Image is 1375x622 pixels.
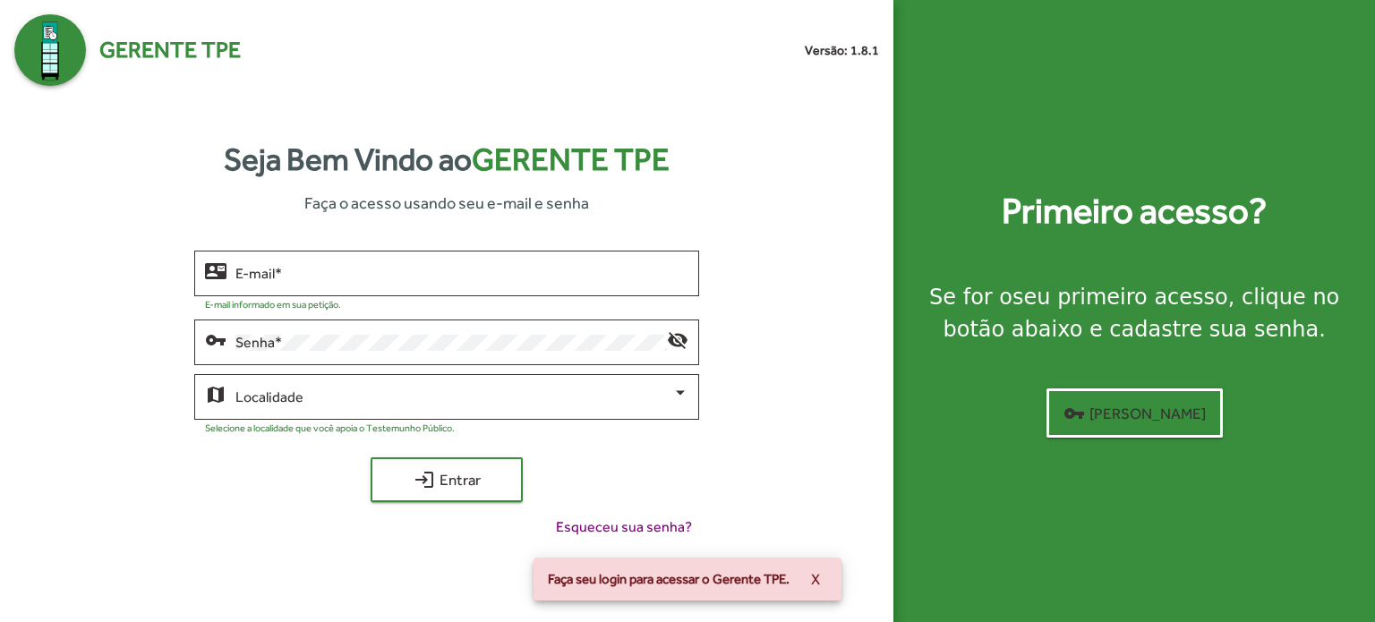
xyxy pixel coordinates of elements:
[414,469,435,490] mat-icon: login
[304,191,589,215] span: Faça o acesso usando seu e-mail e senha
[205,260,226,281] mat-icon: contact_mail
[1063,397,1206,430] span: [PERSON_NAME]
[1046,388,1223,438] button: [PERSON_NAME]
[667,328,688,350] mat-icon: visibility_off
[224,136,670,183] strong: Seja Bem Vindo ao
[205,299,341,310] mat-hint: E-mail informado em sua petição.
[548,570,790,588] span: Faça seu login para acessar o Gerente TPE.
[915,281,1354,345] div: Se for o , clique no botão abaixo e cadastre sua senha.
[205,383,226,405] mat-icon: map
[556,516,692,538] span: Esqueceu sua senha?
[805,41,879,60] small: Versão: 1.8.1
[472,141,670,177] span: Gerente TPE
[387,464,507,496] span: Entrar
[205,422,455,433] mat-hint: Selecione a localidade que você apoia o Testemunho Público.
[1002,184,1267,238] strong: Primeiro acesso?
[14,14,86,86] img: Logo Gerente
[797,563,834,595] button: X
[205,328,226,350] mat-icon: vpn_key
[1012,285,1228,310] strong: seu primeiro acesso
[1063,403,1085,424] mat-icon: vpn_key
[811,563,820,595] span: X
[99,33,241,67] span: Gerente TPE
[371,457,523,502] button: Entrar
